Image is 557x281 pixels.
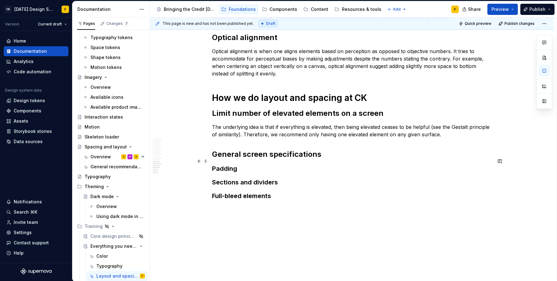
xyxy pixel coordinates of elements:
[123,154,125,160] div: S
[4,67,68,77] a: Code automation
[14,38,26,44] div: Home
[21,268,52,274] svg: Supernova Logo
[457,19,494,28] button: Quick preview
[14,138,43,145] div: Data sources
[260,4,300,14] a: Components
[154,4,218,14] a: Bringing the Credit [DATE] brand to life across products
[212,33,492,43] h2: Optical alignment
[86,261,147,271] a: Typography
[4,137,68,147] a: Data sources
[14,199,42,205] div: Notifications
[212,164,492,173] h3: Padding
[4,46,68,56] a: Documentation
[269,6,297,12] div: Components
[14,219,38,225] div: Invite team
[85,134,119,140] div: Skeleton loader
[90,243,137,249] div: Everything you need to know
[81,82,147,92] a: Overview
[77,6,136,12] div: Documentation
[90,54,121,61] div: Shape tokens
[14,118,28,124] div: Assets
[90,34,133,41] div: Typography tokens
[38,22,62,27] span: Current draft
[96,213,144,220] div: Using dark mode in Figma
[96,253,108,259] div: Color
[86,251,147,261] a: Color
[4,6,12,13] div: CK
[90,84,111,90] div: Overview
[64,7,66,12] div: F
[81,62,147,72] a: Motion tokens
[81,33,147,43] a: Typography tokens
[14,69,51,75] div: Code automation
[85,124,100,130] div: Motion
[81,162,147,172] a: General recommendations
[75,182,147,192] div: Theming
[454,7,456,12] div: F
[4,116,68,126] a: Assets
[77,21,95,26] div: Pages
[81,192,147,202] a: Dark mode
[85,144,127,150] div: Spacing and layout
[86,211,147,221] a: Using dark mode in Figma
[81,92,147,102] a: Available icons
[85,223,103,229] div: Training
[90,44,120,51] div: Space tokens
[14,229,32,236] div: Settings
[14,250,24,256] div: Help
[81,102,147,112] a: Available product imagery
[14,6,54,12] div: [DATE] Design System
[4,197,68,207] button: Notifications
[81,231,147,241] a: Core design principles
[75,122,147,132] a: Motion
[487,4,518,15] button: Preview
[85,174,111,180] div: Typography
[459,4,485,15] button: Share
[311,6,328,12] div: Content
[4,96,68,106] a: Design tokens
[14,48,47,54] div: Documentation
[90,64,122,70] div: Motion tokens
[86,202,147,211] a: Overview
[4,106,68,116] a: Components
[301,4,331,14] a: Content
[393,7,401,12] span: Add
[385,5,408,14] button: Add
[75,72,147,82] a: Imagery
[342,6,381,12] div: Resources & tools
[14,97,45,104] div: Design tokens
[85,74,102,80] div: Imagery
[212,178,492,187] h3: Sections and dividers
[90,233,137,239] div: Core design principles
[14,108,41,114] div: Components
[81,152,147,162] a: OverviewSLPS+1
[504,21,535,26] span: Publish changes
[5,88,42,93] div: Design system data
[154,3,384,16] div: Page tree
[212,149,492,159] h2: General screen specifications
[497,19,537,28] button: Publish changes
[96,203,117,210] div: Overview
[164,6,215,12] div: Bringing the Credit [DATE] brand to life across products
[124,21,129,26] span: 7
[135,154,137,160] div: S
[81,241,147,251] a: Everything you need to know
[90,104,142,110] div: Available product imagery
[14,240,49,246] div: Contact support
[1,2,71,16] button: CK[DATE] Design SystemF
[106,21,129,26] div: Changes
[35,20,70,29] button: Current draft
[4,238,68,248] button: Contact support
[90,94,123,100] div: Available icons
[75,221,147,231] div: Training
[529,6,545,12] span: Publish
[142,273,143,279] div: F
[332,4,384,14] a: Resources & tools
[468,6,481,12] span: Share
[140,154,145,159] div: + 1
[229,6,256,12] div: Foundations
[129,154,131,160] div: LP
[75,132,147,142] a: Skeleton loader
[4,217,68,227] a: Invite team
